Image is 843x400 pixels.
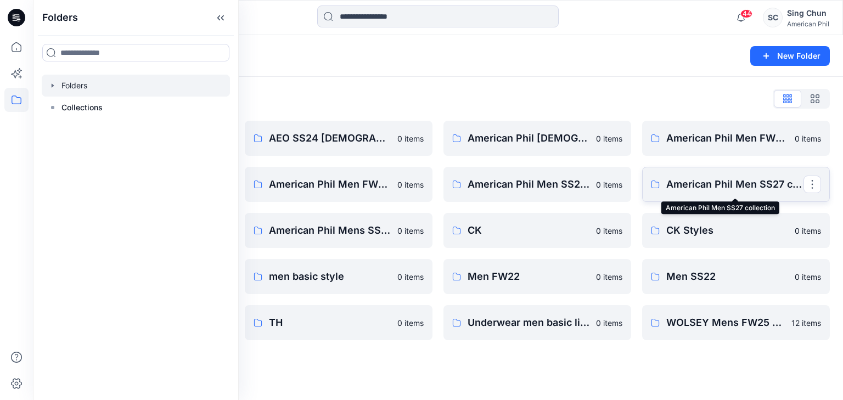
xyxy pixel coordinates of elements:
[763,8,783,27] div: SC
[791,317,821,329] p: 12 items
[443,305,631,340] a: Underwear men basic library0 items
[795,133,821,144] p: 0 items
[795,225,821,236] p: 0 items
[596,317,622,329] p: 0 items
[642,259,830,294] a: Men SS220 items
[269,177,391,192] p: American Phil Men FW24 collection
[740,9,752,18] span: 44
[397,133,424,144] p: 0 items
[787,7,829,20] div: Sing Chun
[397,179,424,190] p: 0 items
[468,315,589,330] p: Underwear men basic library
[666,315,785,330] p: WOLSEY Mens FW25 Collections
[642,305,830,340] a: WOLSEY Mens FW25 Collections12 items
[787,20,829,28] div: American Phil
[443,121,631,156] a: American Phil [DEMOGRAPHIC_DATA] SS25 collection0 items
[443,213,631,248] a: CK0 items
[666,269,788,284] p: Men SS22
[269,315,391,330] p: TH
[596,271,622,283] p: 0 items
[245,167,432,202] a: American Phil Men FW24 collection0 items
[397,317,424,329] p: 0 items
[443,259,631,294] a: Men FW220 items
[666,131,788,146] p: American Phil Men FW23 collection
[245,121,432,156] a: AEO SS24 [DEMOGRAPHIC_DATA]0 items
[397,225,424,236] p: 0 items
[468,269,589,284] p: Men FW22
[750,46,830,66] button: New Folder
[795,271,821,283] p: 0 items
[642,167,830,202] a: American Phil Men SS27 collection
[642,213,830,248] a: CK Styles0 items
[468,131,589,146] p: American Phil [DEMOGRAPHIC_DATA] SS25 collection
[245,259,432,294] a: men basic style0 items
[468,223,589,238] p: CK
[443,167,631,202] a: American Phil Men SS24 collection0 items
[61,101,103,114] p: Collections
[245,305,432,340] a: TH0 items
[642,121,830,156] a: American Phil Men FW23 collection0 items
[269,131,391,146] p: AEO SS24 [DEMOGRAPHIC_DATA]
[596,225,622,236] p: 0 items
[666,177,803,192] p: American Phil Men SS27 collection
[269,269,391,284] p: men basic style
[666,223,788,238] p: CK Styles
[596,179,622,190] p: 0 items
[245,213,432,248] a: American Phil Mens SS26 collection0 items
[596,133,622,144] p: 0 items
[397,271,424,283] p: 0 items
[468,177,589,192] p: American Phil Men SS24 collection
[269,223,391,238] p: American Phil Mens SS26 collection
